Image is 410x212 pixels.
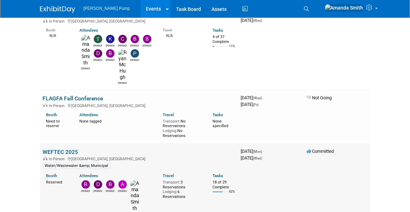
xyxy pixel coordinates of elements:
div: Water/Wastewater &amp; Municipal [43,163,111,169]
div: Bobby Zitzka [81,189,90,193]
a: Travel [163,173,174,178]
span: [DATE] [241,155,262,161]
span: (Wed) [253,19,262,23]
img: Brian Lee [106,180,115,189]
span: - [263,95,265,100]
div: Brian Peek [143,43,151,48]
span: [DATE] [241,95,265,100]
img: Amanda Smith [325,4,364,12]
a: Booth [46,173,57,178]
img: Amanda Smith [81,35,90,66]
div: [GEOGRAPHIC_DATA], [GEOGRAPHIC_DATA] [43,156,235,161]
span: [DATE] [241,102,259,107]
a: FLAGFA Fall Conference [43,95,103,102]
a: Attendees [79,112,98,117]
span: (Mon) [253,150,262,154]
div: N/A [46,33,69,38]
img: ExhibitDay [40,6,75,13]
div: Travel [163,26,202,32]
div: [GEOGRAPHIC_DATA], [GEOGRAPHIC_DATA] [43,18,235,24]
div: No Reservations No Reservations [163,118,202,138]
img: Amanda Smith [130,180,139,212]
div: David Perry [93,189,102,193]
img: David Perry [94,180,102,189]
td: 62% [229,190,235,199]
div: [GEOGRAPHIC_DATA], [GEOGRAPHIC_DATA] [43,102,235,108]
a: Tasks [213,173,223,178]
span: In-Person [49,19,67,24]
span: Lodging: [163,129,177,133]
span: - [263,149,265,154]
a: Attendees [79,173,98,178]
div: Amanda Smith [81,66,90,70]
img: Kelly Seliga [106,35,115,43]
span: In-Person [49,104,67,108]
div: Brian Lee [106,58,115,62]
a: WEFTEC 2025 [43,149,78,155]
a: Tasks [213,112,223,117]
a: Travel [163,112,174,117]
td: 11% [229,44,235,54]
img: David Perry [94,49,102,58]
div: 3 Reservations 6 Reservations [163,179,202,199]
span: [DATE] [241,149,265,154]
img: Ryan McHugh [118,49,127,81]
div: Need to reserve [46,118,69,129]
span: [DATE] [241,18,262,23]
span: (Wed) [253,156,262,160]
img: Teri Beth Perkins [94,35,102,43]
span: [PERSON_NAME] Pump [84,6,130,11]
div: Allan Curry [118,189,127,193]
div: Patrick Champagne [130,58,139,62]
span: Lodging: [163,189,177,194]
img: Bobby Zitzka [82,180,90,189]
span: (Wed) [253,96,262,100]
div: N/A [163,33,202,38]
img: In-Person Event [43,19,47,23]
img: In-Person Event [43,157,47,160]
div: Reserved [46,179,69,185]
div: 4 of 37 Complete [213,35,235,44]
div: David Perry [93,58,102,62]
span: Transport: [163,180,181,185]
div: Booth [46,26,69,32]
div: Kelly Seliga [106,43,115,48]
img: Allan Curry [118,180,127,189]
span: None specified [213,119,228,129]
img: Christopher Thompson [118,35,127,43]
span: (Fri) [253,103,259,107]
img: Brian Peek [143,35,151,43]
a: Attendees [79,28,98,33]
img: In-Person Event [43,104,47,107]
div: Brian Lee [106,189,115,193]
img: Patrick Champagne [131,49,139,58]
img: Brian Lee [106,49,115,58]
span: In-Person [49,157,67,161]
div: 18 of 29 Complete [213,180,235,189]
div: Bobby Zitzka [130,43,139,48]
img: Bobby Zitzka [131,35,139,43]
div: None tagged [79,118,157,124]
span: Not Going [307,95,332,100]
span: Committed [307,149,334,154]
a: Tasks [213,28,223,33]
div: Ryan McHugh [118,81,127,85]
a: Booth [46,112,57,117]
div: Teri Beth Perkins [93,43,102,48]
span: Transport: [163,119,181,124]
div: Christopher Thompson [118,43,127,48]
